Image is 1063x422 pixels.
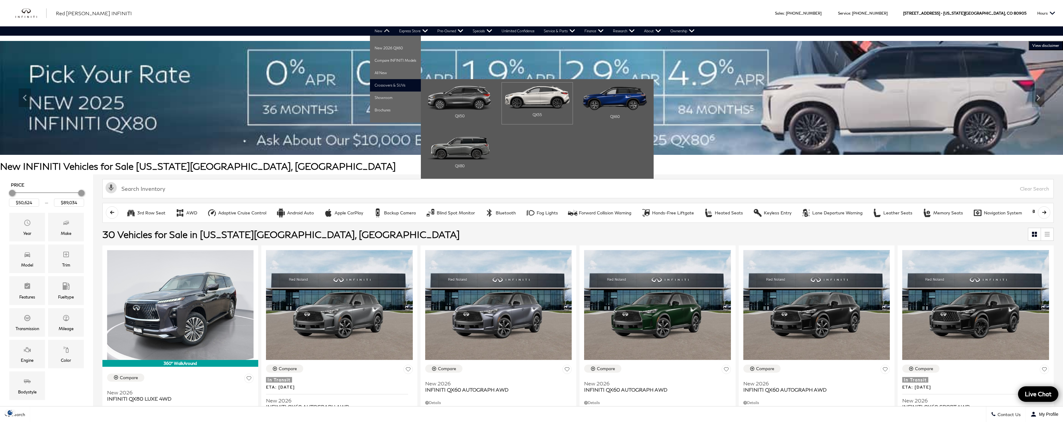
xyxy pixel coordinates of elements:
[370,67,421,79] a: All New
[1032,208,1041,218] div: Parking Sensors / Assist
[1032,88,1044,107] div: Next
[11,182,82,188] h5: Price
[61,230,71,237] div: Make
[1032,43,1059,48] span: VIEW DISCLAIMER
[175,208,185,218] div: AWD
[172,206,201,219] button: AWDAWD
[984,210,1022,216] div: Navigation System
[102,360,258,367] div: 360° WalkAround
[1022,390,1055,398] span: Live Chat
[902,250,1049,360] img: 2026 INFINITI QX60 SPORT AWD
[584,365,621,373] button: Compare Vehicle
[468,26,497,36] a: Specials
[370,26,699,36] nav: Main Navigation
[722,365,731,376] button: Save Vehicle
[126,208,136,218] div: 3rd Row Seat
[62,218,70,230] span: Make
[764,210,791,216] div: Keyless Entry
[850,11,851,16] span: :
[373,208,382,218] div: Backup Camera
[485,208,494,218] div: Bluetooth
[798,206,866,219] button: Lane Departure WarningLane Departure Warning
[107,250,254,360] img: 2026 INFINITI QX80 LUXE 4WD
[54,199,84,207] input: Maximum
[756,366,774,371] div: Compare
[370,104,421,116] a: Brochures
[750,206,795,219] button: Keyless EntryKeyless Entry
[10,412,25,417] span: Search
[78,190,84,196] div: Maximum Price
[424,82,495,126] a: QX50
[426,208,435,218] div: Blind Spot Monitor
[438,366,456,371] div: Compare
[700,206,746,219] button: Heated SeatsHeated Seats
[21,357,34,364] div: Engine
[107,396,249,402] span: INFINITI QX80 LUXE 4WD
[106,206,118,219] button: scroll left
[425,380,567,387] span: New 2026
[579,210,631,216] div: Forward Collision Warning
[24,344,31,357] span: Engine
[24,281,31,293] span: Features
[743,365,781,373] button: Compare Vehicle
[666,26,699,36] a: Ownership
[919,206,966,219] button: Memory SeatsMemory Seats
[3,409,17,416] section: Click to Open Cookie Consent Modal
[59,325,74,332] div: Mileage
[23,230,31,237] div: Year
[48,245,84,273] div: TrimTrim
[425,250,572,360] img: 2026 INFINITI QX60 AUTOGRAPH AWD
[204,206,270,219] button: Adaptive Cruise ControlAdaptive Cruise Control
[565,206,635,219] button: Forward Collision WarningForward Collision Warning
[24,376,31,388] span: Bodystyle
[394,26,433,36] a: Express Store
[497,26,539,36] a: Unlimited Confidence
[902,365,939,373] button: Compare Vehicle
[19,294,35,300] div: Features
[287,210,314,216] div: Android Auto
[24,313,31,325] span: Transmission
[9,340,45,368] div: EngineEngine
[370,42,421,54] a: New 2026 QX60
[107,374,144,382] button: Compare Vehicle
[106,182,117,193] svg: Click to toggle on voice search
[427,136,492,160] img: QX80
[583,110,647,123] div: QX60
[786,11,822,16] a: [PHONE_NUMBER]
[838,11,850,16] span: Service
[496,210,516,216] div: Bluetooth
[902,404,1044,410] span: INFINITI QX60 SPORT AWD
[641,208,651,218] div: Hands-Free Liftgate
[743,376,890,393] a: New 2026INFINITI QX60 AUTOGRAPH AWD
[107,385,254,402] a: New 2026INFINITI QX80 LUXE 4WD
[123,206,169,219] button: 3rd Row Seat3rd Row Seat
[9,276,45,305] div: FeaturesFeatures
[24,218,31,230] span: Year
[903,11,1026,16] a: [STREET_ADDRESS] • [US_STATE][GEOGRAPHIC_DATA], CO 80905
[869,206,916,219] button: Leather SeatsLeather Seats
[102,229,460,240] span: 30 Vehicles for Sale in [US_STATE][GEOGRAPHIC_DATA], [GEOGRAPHIC_DATA]
[102,179,1054,198] input: Search Inventory
[801,208,811,218] div: Lane Departure Warning
[505,86,570,109] img: QX55
[437,210,475,216] div: Blind Spot Monitor
[425,387,567,393] span: INFINITI QX60 AUTOGRAPH AWD
[881,365,890,376] button: Save Vehicle
[266,377,292,383] span: In Transit
[120,375,138,380] div: Compare
[266,384,408,394] p: ETA: [DATE]
[638,206,697,219] button: Hands-Free LiftgateHands-Free Liftgate
[324,208,333,218] div: Apple CarPlay
[608,26,639,36] a: Research
[266,376,412,410] a: In TransitETA: [DATE]New 2026INFINITI QX60 AUTOGRAPH AWD
[502,82,573,124] a: QX55
[427,86,492,110] img: QX50
[24,249,31,262] span: Model
[425,365,462,373] button: Compare Vehicle
[422,206,478,219] button: Blind Spot MonitorBlind Spot Monitor
[218,210,266,216] div: Adaptive Cruise Control
[639,26,666,36] a: About
[62,344,70,357] span: Color
[812,210,863,216] div: Lane Departure Warning
[273,206,317,219] button: Android AutoAndroid Auto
